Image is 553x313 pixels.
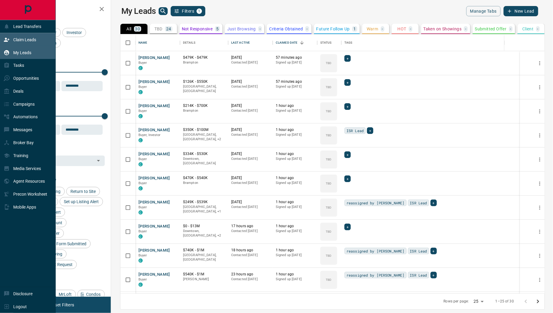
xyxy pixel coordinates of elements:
[68,189,98,194] span: Return to Site
[183,175,225,181] p: $470K - $540K
[535,107,544,116] button: more
[183,151,225,156] p: $334K - $530K
[138,248,170,253] button: [PERSON_NAME]
[273,34,317,51] div: Claimed Date
[276,132,314,137] p: Signed up [DATE]
[276,229,314,234] p: Signed up [DATE]
[231,277,270,282] p: Contacted [DATE]
[276,34,298,51] div: Claimed Date
[317,34,341,51] div: Status
[183,272,225,277] p: $540K - $1M
[344,175,351,182] div: +
[326,205,331,210] p: TBD
[276,272,314,277] p: 1 hour ago
[231,181,270,185] p: Contacted [DATE]
[344,55,351,62] div: +
[138,162,143,166] div: condos.ca
[326,85,331,89] p: TBD
[183,79,225,84] p: $126K - $550K
[231,60,270,65] p: Contacted [DATE]
[410,272,427,278] span: ISR Lead
[138,277,147,281] span: Buyer
[346,272,404,278] span: reassigned by [PERSON_NAME]
[231,55,270,60] p: [DATE]
[77,290,105,299] div: Condos
[231,151,270,156] p: [DATE]
[231,108,270,113] p: Contacted [DATE]
[231,248,270,253] p: 18 hours ago
[231,156,270,161] p: Contacted [DATE]
[50,290,76,299] div: MrLoft
[535,275,544,284] button: more
[433,248,435,254] span: +
[138,55,170,61] button: [PERSON_NAME]
[231,224,270,229] p: 17 hours ago
[138,138,143,142] div: condos.ca
[138,205,147,209] span: Buyer
[276,151,314,156] p: 1 hour ago
[138,34,148,51] div: Name
[344,151,351,158] div: +
[276,84,314,89] p: Signed up [DATE]
[231,205,270,209] p: Contacted [DATE]
[231,229,270,234] p: Contacted [DATE]
[138,109,147,113] span: Buyer
[138,234,143,239] div: condos.ca
[326,133,331,138] p: TBD
[138,157,147,161] span: Buyer
[346,104,349,110] span: +
[326,277,331,282] p: TBD
[259,27,261,31] p: -
[535,83,544,92] button: more
[231,84,270,89] p: Contacted [DATE]
[353,27,356,31] p: 1
[138,181,147,185] span: Buyer
[344,34,353,51] div: Tags
[183,248,225,253] p: $740K - $1M
[471,297,486,306] div: 25
[57,292,74,297] span: MrLoft
[231,79,270,84] p: [DATE]
[326,109,331,113] p: TBD
[46,300,78,310] button: Reset Filters
[326,61,331,65] p: TBD
[154,27,163,31] p: TBD
[298,39,306,47] button: Sort
[138,114,143,118] div: condos.ca
[430,248,437,254] div: +
[231,127,270,132] p: [DATE]
[535,131,544,140] button: more
[276,205,314,209] p: Signed up [DATE]
[430,272,437,278] div: +
[346,55,349,61] span: +
[535,59,544,68] button: more
[183,229,225,238] p: Midtown | Central, Toronto
[183,55,225,60] p: $479K - $479K
[510,27,511,31] p: -
[183,127,225,132] p: $350K - $100M
[138,200,170,205] button: [PERSON_NAME]
[276,55,314,60] p: 57 minutes ago
[276,127,314,132] p: 1 hour ago
[346,248,404,254] span: reassigned by [PERSON_NAME]
[398,27,406,31] p: HOT
[183,60,225,65] p: Brampton
[138,210,143,215] div: condos.ca
[183,132,225,142] p: Midtown | Central, Toronto
[183,200,225,205] p: $249K - $539K
[138,272,170,277] button: [PERSON_NAME]
[367,127,373,134] div: +
[326,181,331,186] p: TBD
[276,248,314,253] p: 1 hour ago
[346,152,349,158] span: +
[94,156,103,165] button: Open
[138,85,147,89] span: Buyer
[231,200,270,205] p: [DATE]
[138,175,170,181] button: [PERSON_NAME]
[326,229,331,234] p: TBD
[183,181,225,185] p: Brampton
[126,27,131,31] p: All
[231,272,270,277] p: 23 hours ago
[138,103,170,109] button: [PERSON_NAME]
[183,34,195,51] div: Details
